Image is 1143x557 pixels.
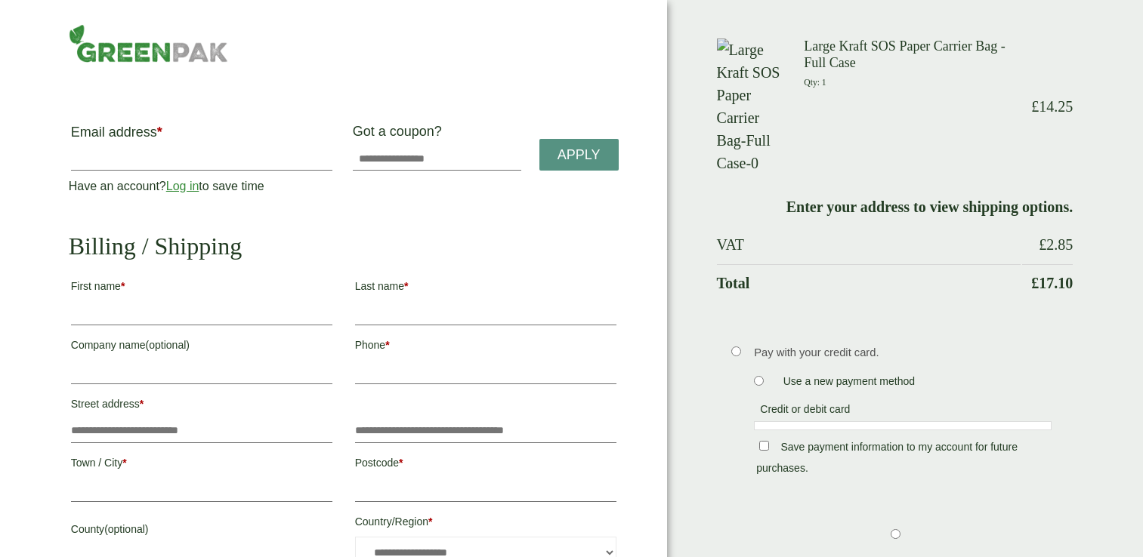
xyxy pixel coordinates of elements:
abbr: required [121,280,125,292]
abbr: required [122,457,126,469]
abbr: required [428,515,432,528]
span: £ [1031,98,1039,115]
span: (optional) [146,339,190,351]
label: Street address [71,393,332,419]
small: Qty: 1 [804,78,826,88]
abbr: required [157,125,162,140]
label: Credit or debit card [754,403,856,420]
img: Large Kraft SOS Paper Carrier Bag-Full Case-0 [717,38,786,174]
label: Last name [355,275,616,301]
th: VAT [717,226,1021,263]
p: Have an account? to save time [69,177,335,195]
label: Got a coupon? [353,124,448,146]
h2: Billing / Shipping [69,232,619,260]
abbr: required [399,457,403,469]
abbr: required [385,339,389,351]
span: £ [1039,236,1046,253]
label: County [71,519,332,544]
label: Use a new payment method [777,375,921,392]
abbr: required [404,280,408,292]
p: Pay with your credit card. [754,344,1051,361]
abbr: required [140,398,144,410]
bdi: 17.10 [1031,275,1073,291]
img: GreenPak Supplies [69,24,228,63]
span: (optional) [104,523,148,535]
td: Enter your address to view shipping options. [717,189,1073,225]
bdi: 14.25 [1031,98,1073,115]
th: Total [717,264,1021,301]
label: Phone [355,334,616,360]
label: Postcode [355,452,616,478]
label: First name [71,275,332,301]
bdi: 2.85 [1039,236,1073,253]
label: Save payment information to my account for future purchases. [756,441,1018,479]
label: Country/Region [355,511,616,537]
span: £ [1031,275,1039,291]
h3: Large Kraft SOS Paper Carrier Bag - Full Case [804,38,1021,71]
span: Apply [558,147,601,164]
label: Email address [71,125,332,146]
label: Company name [71,334,332,360]
label: Town / City [71,452,332,478]
a: Apply [539,139,619,171]
a: Log in [166,180,199,192]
